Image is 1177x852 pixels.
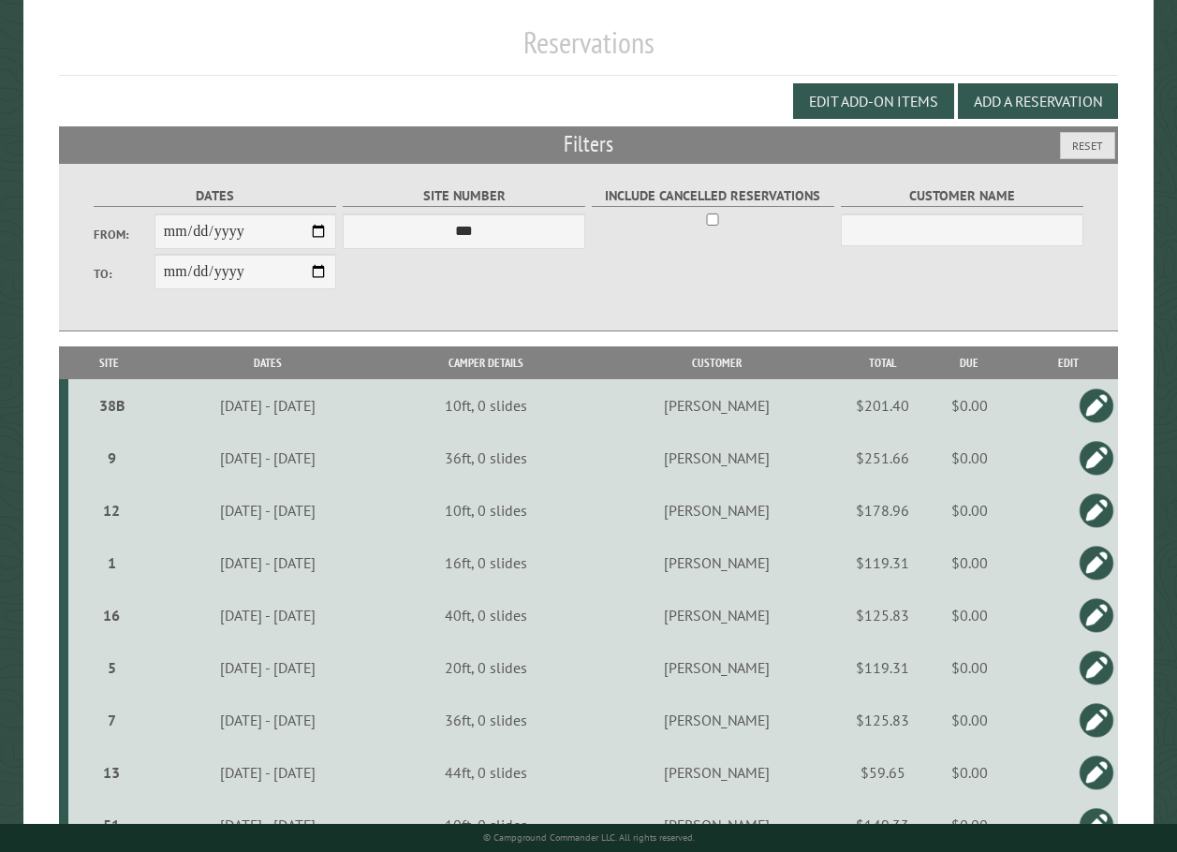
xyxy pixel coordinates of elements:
[588,379,846,432] td: [PERSON_NAME]
[920,484,1019,536] td: $0.00
[154,396,381,415] div: [DATE] - [DATE]
[1018,346,1118,379] th: Edit
[588,346,846,379] th: Customer
[920,799,1019,851] td: $0.00
[154,763,381,782] div: [DATE] - [DATE]
[76,448,148,467] div: 9
[588,484,846,536] td: [PERSON_NAME]
[154,501,381,520] div: [DATE] - [DATE]
[846,799,920,851] td: $149.33
[846,694,920,746] td: $125.83
[920,746,1019,799] td: $0.00
[59,24,1118,76] h1: Reservations
[846,432,920,484] td: $251.66
[76,501,148,520] div: 12
[94,226,154,243] label: From:
[59,126,1118,162] h2: Filters
[920,641,1019,694] td: $0.00
[846,484,920,536] td: $178.96
[68,346,151,379] th: Site
[94,185,336,207] label: Dates
[384,589,587,641] td: 40ft, 0 slides
[920,432,1019,484] td: $0.00
[920,536,1019,589] td: $0.00
[588,432,846,484] td: [PERSON_NAME]
[1060,132,1115,159] button: Reset
[76,658,148,677] div: 5
[958,83,1118,119] button: Add a Reservation
[76,396,148,415] div: 38B
[384,484,587,536] td: 10ft, 0 slides
[846,589,920,641] td: $125.83
[483,831,695,844] small: © Campground Commander LLC. All rights reserved.
[384,746,587,799] td: 44ft, 0 slides
[384,641,587,694] td: 20ft, 0 slides
[588,641,846,694] td: [PERSON_NAME]
[94,265,154,283] label: To:
[384,346,587,379] th: Camper Details
[588,799,846,851] td: [PERSON_NAME]
[76,553,148,572] div: 1
[154,553,381,572] div: [DATE] - [DATE]
[920,346,1019,379] th: Due
[154,606,381,624] div: [DATE] - [DATE]
[76,606,148,624] div: 16
[846,346,920,379] th: Total
[343,185,585,207] label: Site Number
[846,536,920,589] td: $119.31
[154,658,381,677] div: [DATE] - [DATE]
[154,448,381,467] div: [DATE] - [DATE]
[841,185,1083,207] label: Customer Name
[846,379,920,432] td: $201.40
[592,185,834,207] label: Include Cancelled Reservations
[384,694,587,746] td: 36ft, 0 slides
[154,815,381,834] div: [DATE] - [DATE]
[920,694,1019,746] td: $0.00
[76,711,148,729] div: 7
[76,763,148,782] div: 13
[846,641,920,694] td: $119.31
[588,694,846,746] td: [PERSON_NAME]
[151,346,385,379] th: Dates
[846,746,920,799] td: $59.65
[384,379,587,432] td: 10ft, 0 slides
[76,815,148,834] div: 51
[154,711,381,729] div: [DATE] - [DATE]
[384,432,587,484] td: 36ft, 0 slides
[588,589,846,641] td: [PERSON_NAME]
[588,536,846,589] td: [PERSON_NAME]
[384,536,587,589] td: 16ft, 0 slides
[920,589,1019,641] td: $0.00
[793,83,954,119] button: Edit Add-on Items
[588,746,846,799] td: [PERSON_NAME]
[920,379,1019,432] td: $0.00
[384,799,587,851] td: 10ft, 0 slides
